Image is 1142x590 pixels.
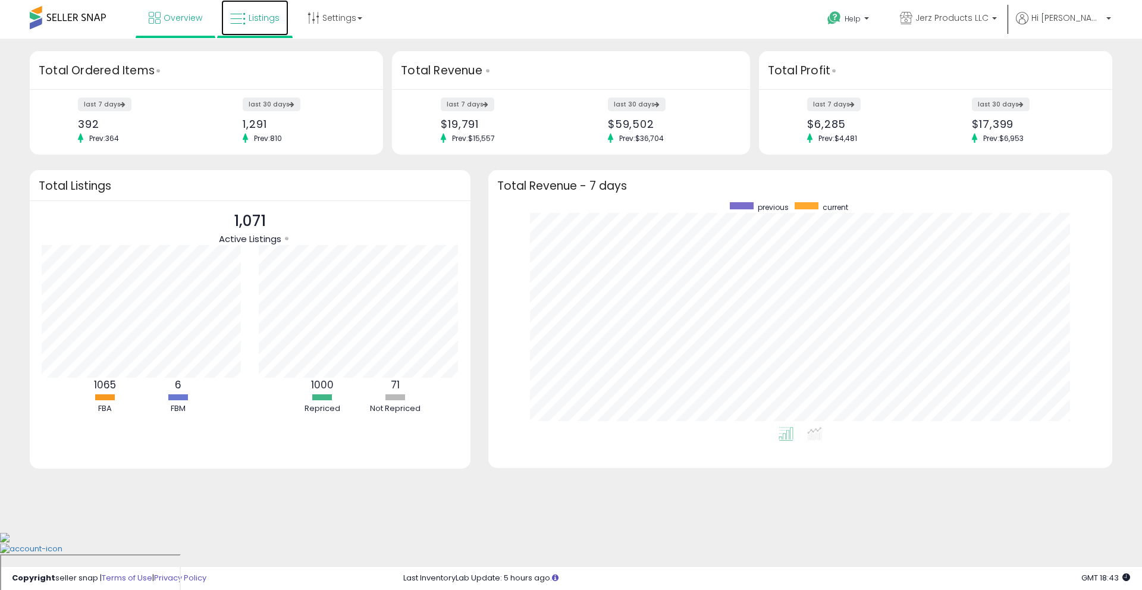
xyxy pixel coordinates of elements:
[768,62,1103,79] h3: Total Profit
[248,133,288,143] span: Prev: 810
[39,62,374,79] h3: Total Ordered Items
[758,202,789,212] span: previous
[39,181,462,190] h3: Total Listings
[812,133,863,143] span: Prev: $4,481
[78,118,197,130] div: 392
[287,403,358,415] div: Repriced
[94,378,116,392] b: 1065
[78,98,131,111] label: last 7 days
[915,12,989,24] span: Jerz Products LLC
[219,210,281,233] p: 1,071
[311,378,334,392] b: 1000
[1016,12,1111,39] a: Hi [PERSON_NAME]
[401,62,741,79] h3: Total Revenue
[482,65,493,76] div: Tooltip anchor
[69,403,140,415] div: FBA
[446,133,501,143] span: Prev: $15,557
[977,133,1030,143] span: Prev: $6,953
[360,403,431,415] div: Not Repriced
[391,378,400,392] b: 71
[164,12,202,24] span: Overview
[441,98,494,111] label: last 7 days
[1031,12,1103,24] span: Hi [PERSON_NAME]
[608,98,666,111] label: last 30 days
[281,233,292,244] div: Tooltip anchor
[613,133,670,143] span: Prev: $36,704
[807,118,927,130] div: $6,285
[142,403,214,415] div: FBM
[845,14,861,24] span: Help
[175,378,181,392] b: 6
[441,118,562,130] div: $19,791
[829,65,839,76] div: Tooltip anchor
[83,133,125,143] span: Prev: 364
[249,12,280,24] span: Listings
[823,202,848,212] span: current
[153,65,164,76] div: Tooltip anchor
[807,98,861,111] label: last 7 days
[827,11,842,26] i: Get Help
[243,118,362,130] div: 1,291
[497,181,1103,190] h3: Total Revenue - 7 days
[243,98,300,111] label: last 30 days
[818,2,881,39] a: Help
[608,118,729,130] div: $59,502
[972,118,1091,130] div: $17,399
[972,98,1030,111] label: last 30 days
[219,233,281,245] span: Active Listings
